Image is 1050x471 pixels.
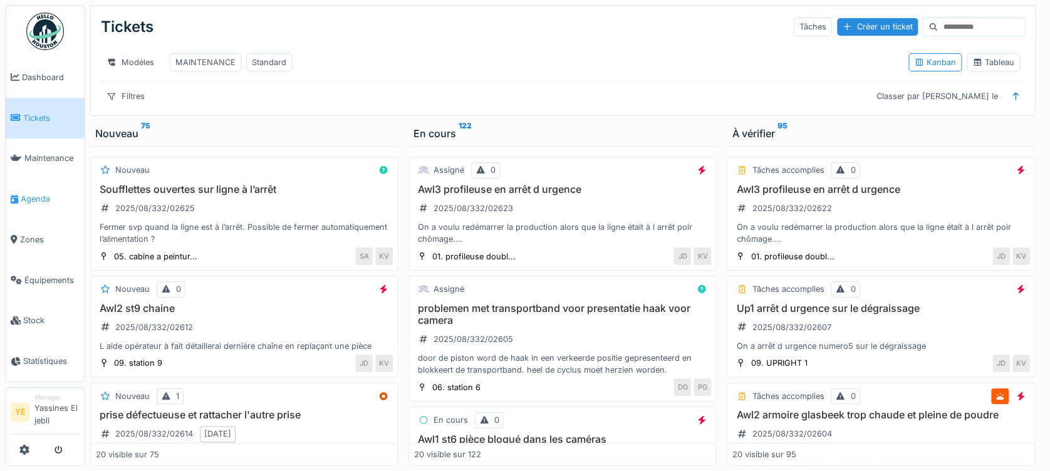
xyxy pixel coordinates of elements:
div: Nouveau [95,126,393,141]
div: Nouveau [115,164,150,176]
li: YE [11,403,29,422]
div: 2025/08/332/02623 [434,202,513,214]
div: 0 [491,164,496,176]
div: KV [375,355,393,372]
div: 2025/08/332/02614 [115,428,193,440]
a: Maintenance [6,138,85,179]
div: KV [375,247,393,265]
div: JD [673,247,691,265]
div: Filtres [101,87,150,105]
h3: problemen met transportband voor presentatie haak voor camera [414,303,711,326]
div: On a voulu redémarrer la production alors que la ligne était à l arrêt poir chômage. Mais impossi... [732,221,1029,245]
h3: Awl2 armoire glasbeek trop chaude et pleine de poudre [732,409,1029,421]
div: 2025/08/332/02607 [752,321,831,333]
div: 2025/08/332/02604 [752,428,831,440]
div: Manager [34,393,80,402]
span: Dashboard [22,71,80,83]
div: Tâches accomplies [752,283,824,295]
div: Tableau [972,56,1014,68]
a: Équipements [6,260,85,301]
sup: 95 [777,126,787,141]
div: 06. station 6 [432,381,481,393]
div: Assigné [434,283,464,295]
a: Zones [6,219,85,260]
div: 09. station 9 [114,357,162,369]
div: Tâches accomplies [752,390,824,402]
div: 20 visible sur 75 [96,448,159,460]
div: 0 [850,390,855,402]
div: Nouveau [115,390,150,402]
div: MAINTENANCE [175,56,236,68]
sup: 75 [141,126,150,141]
div: 2025/08/332/02622 [752,202,831,214]
div: Kanban [914,56,956,68]
span: Tickets [23,112,80,124]
div: PG [694,378,711,396]
a: Statistiques [6,341,85,381]
div: Standard [252,56,286,68]
div: En cours [413,126,712,141]
div: 01. profileuse doubl... [432,251,516,262]
span: Zones [20,234,80,246]
div: À vérifier [732,126,1030,141]
div: 0 [850,283,855,295]
div: KV [694,247,711,265]
div: On a voulu redémarrer la production alors que la ligne était à l arrêt poir chômage. Mais impossi... [414,221,711,245]
a: Agenda [6,179,85,219]
div: Tâches [794,18,832,36]
div: JD [992,355,1010,372]
span: Agenda [21,193,80,205]
div: 20 visible sur 95 [732,448,796,460]
span: Maintenance [24,152,80,164]
div: SA [355,247,373,265]
div: 2025/08/332/02605 [434,333,513,345]
h3: Awl1 st6 pièce bloqué dans les caméras [414,433,711,445]
div: JD [992,247,1010,265]
div: Tickets [101,11,153,43]
h3: Soufflettes ouvertes sur ligne à l’arrêt [96,184,393,195]
h3: Up1 arrêt d urgence sur le dégraissage [732,303,1029,314]
div: 0 [494,414,499,426]
div: 2025/08/332/02612 [115,321,193,333]
img: Badge_color-CXgf-gQk.svg [26,13,64,50]
li: Yassines El jebli [34,393,80,432]
div: JD [355,355,373,372]
sup: 122 [459,126,472,141]
span: Stock [23,314,80,326]
div: 20 visible sur 122 [414,448,481,460]
h3: Awl3 profileuse en arrêt d urgence [732,184,1029,195]
div: On a arrêt d urgence numero5 sur le dégraissage [732,340,1029,352]
div: KV [1012,355,1030,372]
a: Dashboard [6,57,85,98]
div: Assigné [434,164,464,176]
div: 1 [176,390,179,402]
h3: Awl2 st9 chaine [96,303,393,314]
div: Créer un ticket [837,18,918,35]
div: Modèles [101,53,160,71]
div: Nouveau [115,283,150,295]
div: 05. cabine a peintur... [114,251,197,262]
h3: Awl3 profileuse en arrêt d urgence [414,184,711,195]
span: Statistiques [23,355,80,367]
div: [DATE] [204,428,231,440]
a: Stock [6,301,85,341]
div: Fermer svp quand la ligne est à l’arrêt. Possible de fermer automatiquement l’alimentation ? [96,221,393,245]
div: En cours [434,414,468,426]
div: L aide opérateur à fait détaillerai dernière chaîne en replaçant une pièce [96,340,393,352]
div: 01. profileuse doubl... [751,251,834,262]
a: YE ManagerYassines El jebli [11,393,80,435]
div: door de piston word de haak in een verkeerde positie gepresenteerd en blokkeert de transportband.... [414,352,711,376]
div: 0 [176,283,181,295]
h3: prise défectueuse et rattacher l'autre prise [96,409,393,421]
a: Tickets [6,98,85,138]
div: DG [673,378,691,396]
span: Équipements [24,274,80,286]
div: Classer par [PERSON_NAME] le [871,87,1004,105]
div: 09. UPRIGHT 1 [751,357,807,369]
div: 2025/08/332/02625 [115,202,195,214]
div: 0 [850,164,855,176]
div: KV [1012,247,1030,265]
div: Tâches accomplies [752,164,824,176]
